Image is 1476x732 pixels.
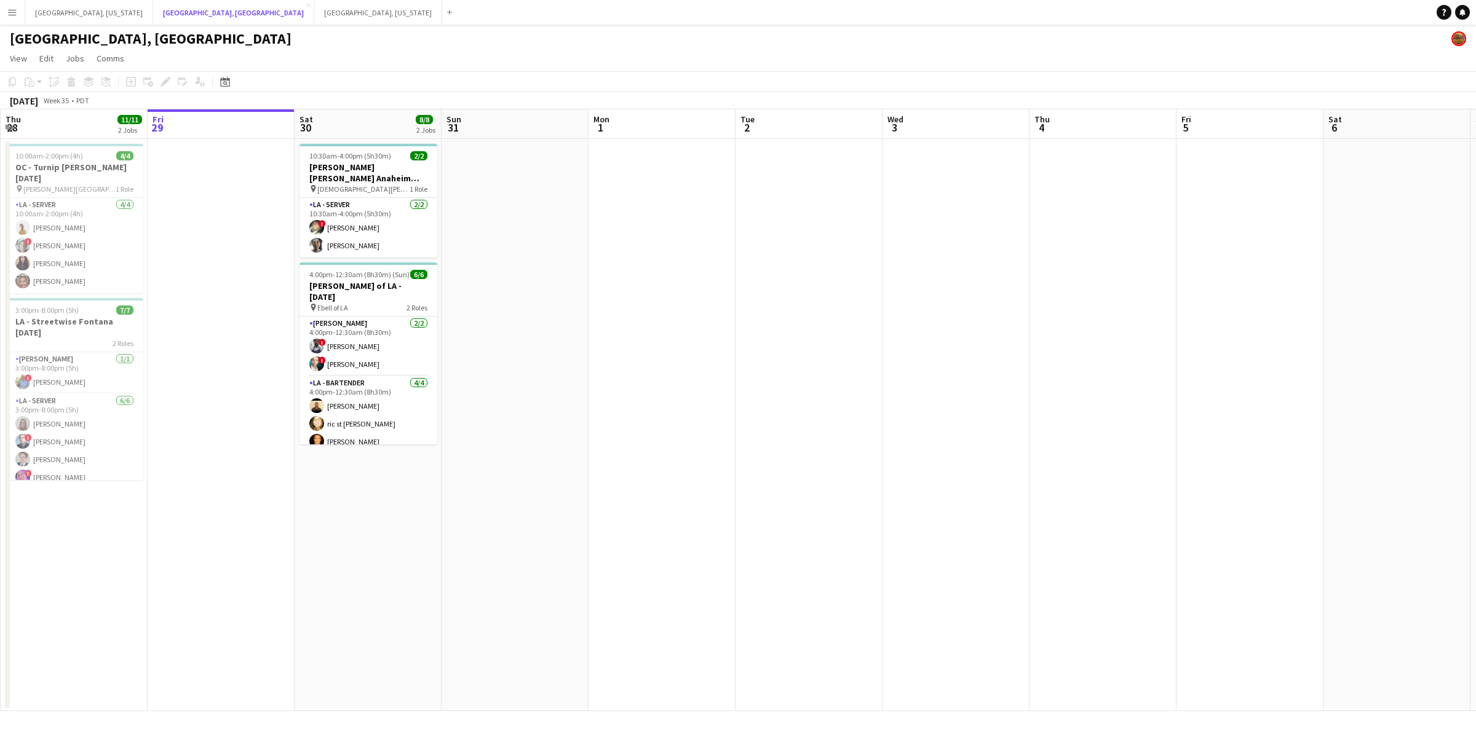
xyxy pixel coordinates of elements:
[92,50,129,66] a: Comms
[153,114,164,125] span: Fri
[1034,114,1050,125] span: Thu
[445,120,461,135] span: 31
[887,114,903,125] span: Wed
[76,96,89,105] div: PDT
[10,53,27,64] span: View
[298,120,313,135] span: 30
[410,151,427,160] span: 2/2
[416,125,435,135] div: 2 Jobs
[1181,114,1191,125] span: Fri
[23,184,116,194] span: [PERSON_NAME][GEOGRAPHIC_DATA]
[317,303,348,312] span: Ebell of LA
[1327,120,1342,135] span: 6
[25,434,32,441] span: !
[300,162,437,184] h3: [PERSON_NAME] [PERSON_NAME] Anaheim [DATE]
[1328,114,1342,125] span: Sat
[113,339,133,348] span: 2 Roles
[6,162,143,184] h3: OC - Turnip [PERSON_NAME] [DATE]
[15,151,83,160] span: 10:00am-2:00pm (4h)
[25,238,32,245] span: !
[309,270,410,279] span: 4:00pm-12:30am (8h30m) (Sun)
[151,120,164,135] span: 29
[116,184,133,194] span: 1 Role
[118,125,141,135] div: 2 Jobs
[1451,31,1466,46] app-user-avatar: Rollin Hero
[66,53,84,64] span: Jobs
[740,114,755,125] span: Tue
[739,120,755,135] span: 2
[886,120,903,135] span: 3
[6,394,143,525] app-card-role: LA - Server6/63:00pm-8:00pm (5h)[PERSON_NAME]![PERSON_NAME][PERSON_NAME]![PERSON_NAME]
[300,376,437,471] app-card-role: LA - Bartender4/44:00pm-12:30am (8h30m)[PERSON_NAME]ric st [PERSON_NAME][PERSON_NAME]
[300,262,437,444] app-job-card: 4:00pm-12:30am (8h30m) (Sun)6/6[PERSON_NAME] of LA - [DATE] Ebell of LA2 Roles[PERSON_NAME]2/24:0...
[6,198,143,293] app-card-role: LA - Server4/410:00am-2:00pm (4h)[PERSON_NAME]![PERSON_NAME][PERSON_NAME][PERSON_NAME]
[410,184,427,194] span: 1 Role
[446,114,461,125] span: Sun
[1180,120,1191,135] span: 5
[6,298,143,480] app-job-card: 3:00pm-8:00pm (5h)7/7LA - Streetwise Fontana [DATE]2 Roles[PERSON_NAME]1/13:00pm-8:00pm (5h)![PER...
[314,1,442,25] button: [GEOGRAPHIC_DATA], [US_STATE]
[592,120,609,135] span: 1
[416,115,433,124] span: 8/8
[61,50,89,66] a: Jobs
[1033,120,1050,135] span: 4
[25,374,32,382] span: !
[4,120,21,135] span: 28
[300,144,437,258] app-job-card: 10:30am-4:00pm (5h30m)2/2[PERSON_NAME] [PERSON_NAME] Anaheim [DATE] [DEMOGRAPHIC_DATA][PERSON_NAM...
[300,114,313,125] span: Sat
[39,53,54,64] span: Edit
[117,115,142,124] span: 11/11
[10,95,38,107] div: [DATE]
[6,144,143,293] app-job-card: 10:00am-2:00pm (4h)4/4OC - Turnip [PERSON_NAME] [DATE] [PERSON_NAME][GEOGRAPHIC_DATA]1 RoleLA - S...
[5,50,32,66] a: View
[6,352,143,394] app-card-role: [PERSON_NAME]1/13:00pm-8:00pm (5h)![PERSON_NAME]
[6,114,21,125] span: Thu
[34,50,58,66] a: Edit
[116,305,133,315] span: 7/7
[317,184,410,194] span: [DEMOGRAPHIC_DATA][PERSON_NAME]
[300,280,437,302] h3: [PERSON_NAME] of LA - [DATE]
[41,96,71,105] span: Week 35
[116,151,133,160] span: 4/4
[309,151,391,160] span: 10:30am-4:00pm (5h30m)
[410,270,427,279] span: 6/6
[6,316,143,338] h3: LA - Streetwise Fontana [DATE]
[319,220,326,227] span: !
[300,198,437,258] app-card-role: LA - Server2/210:30am-4:00pm (5h30m)![PERSON_NAME][PERSON_NAME]
[15,305,79,315] span: 3:00pm-8:00pm (5h)
[10,30,292,48] h1: [GEOGRAPHIC_DATA], [GEOGRAPHIC_DATA]
[407,303,427,312] span: 2 Roles
[593,114,609,125] span: Mon
[300,317,437,376] app-card-role: [PERSON_NAME]2/24:00pm-12:30am (8h30m)![PERSON_NAME]![PERSON_NAME]
[319,356,326,364] span: !
[153,1,314,25] button: [GEOGRAPHIC_DATA], [GEOGRAPHIC_DATA]
[319,339,326,346] span: !
[25,470,32,477] span: !
[25,1,153,25] button: [GEOGRAPHIC_DATA], [US_STATE]
[97,53,124,64] span: Comms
